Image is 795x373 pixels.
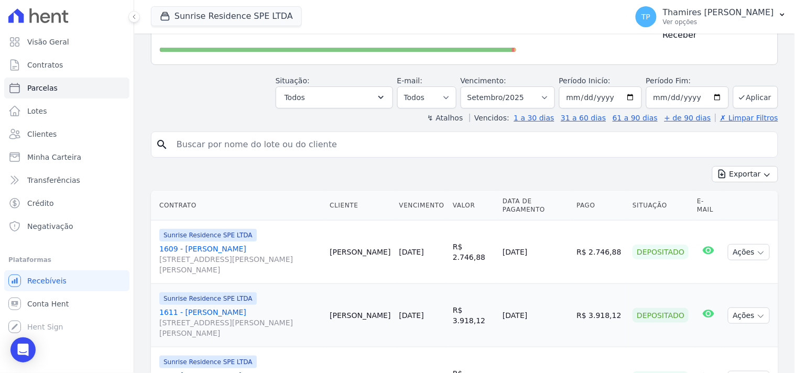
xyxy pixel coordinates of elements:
[646,75,729,86] label: Período Fim:
[627,2,795,31] button: TP Thamires [PERSON_NAME] Ver opções
[4,54,129,75] a: Contratos
[514,114,554,122] a: 1 a 30 dias
[151,191,325,221] th: Contrato
[27,106,47,116] span: Lotes
[8,254,125,266] div: Plataformas
[159,229,257,242] span: Sunrise Residence SPE LTDA
[325,221,395,284] td: [PERSON_NAME]
[449,221,498,284] td: R$ 2.746,88
[276,86,393,108] button: Todos
[559,76,611,85] label: Período Inicío:
[663,7,774,18] p: Thamires [PERSON_NAME]
[27,60,63,70] span: Contratos
[159,307,321,338] a: 1611 - [PERSON_NAME][STREET_ADDRESS][PERSON_NAME][PERSON_NAME]
[663,18,774,26] p: Ver opções
[561,114,606,122] a: 31 a 60 dias
[4,170,129,191] a: Transferências
[572,221,628,284] td: R$ 2.746,88
[498,284,572,347] td: [DATE]
[395,191,449,221] th: Vencimento
[159,292,257,305] span: Sunrise Residence SPE LTDA
[4,293,129,314] a: Conta Hent
[27,152,81,162] span: Minha Carteira
[461,76,506,85] label: Vencimento:
[449,191,498,221] th: Valor
[693,191,724,221] th: E-mail
[27,175,80,185] span: Transferências
[159,317,321,338] span: [STREET_ADDRESS][PERSON_NAME][PERSON_NAME]
[399,311,424,320] a: [DATE]
[641,13,650,20] span: TP
[4,270,129,291] a: Recebíveis
[498,221,572,284] td: [DATE]
[285,91,305,104] span: Todos
[470,114,509,122] label: Vencidos:
[733,86,778,108] button: Aplicar
[276,76,310,85] label: Situação:
[728,244,770,260] button: Ações
[712,166,778,182] button: Exportar
[4,147,129,168] a: Minha Carteira
[151,6,302,26] button: Sunrise Residence SPE LTDA
[633,245,689,259] div: Depositado
[4,101,129,122] a: Lotes
[498,191,572,221] th: Data de Pagamento
[325,191,395,221] th: Cliente
[159,356,257,368] span: Sunrise Residence SPE LTDA
[633,308,689,323] div: Depositado
[27,299,69,309] span: Conta Hent
[665,114,711,122] a: + de 90 dias
[399,248,424,256] a: [DATE]
[10,337,36,363] div: Open Intercom Messenger
[156,138,168,151] i: search
[427,114,463,122] label: ↯ Atalhos
[159,244,321,275] a: 1609 - [PERSON_NAME][STREET_ADDRESS][PERSON_NAME][PERSON_NAME]
[715,114,778,122] a: ✗ Limpar Filtros
[613,114,658,122] a: 61 a 90 dias
[4,124,129,145] a: Clientes
[27,198,54,209] span: Crédito
[572,284,628,347] td: R$ 3.918,12
[572,191,628,221] th: Pago
[27,83,58,93] span: Parcelas
[449,284,498,347] td: R$ 3.918,12
[397,76,423,85] label: E-mail:
[4,216,129,237] a: Negativação
[159,254,321,275] span: [STREET_ADDRESS][PERSON_NAME][PERSON_NAME]
[27,129,57,139] span: Clientes
[4,31,129,52] a: Visão Geral
[27,276,67,286] span: Recebíveis
[27,37,69,47] span: Visão Geral
[4,78,129,98] a: Parcelas
[170,134,774,155] input: Buscar por nome do lote ou do cliente
[728,308,770,324] button: Ações
[628,191,693,221] th: Situação
[325,284,395,347] td: [PERSON_NAME]
[4,193,129,214] a: Crédito
[27,221,73,232] span: Negativação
